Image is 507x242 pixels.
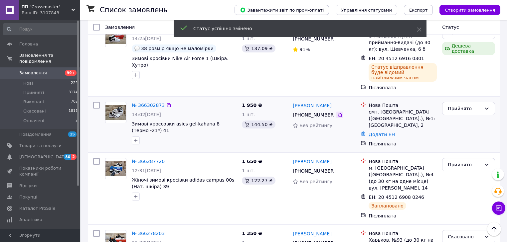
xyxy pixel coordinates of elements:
[291,110,337,120] div: [PHONE_NUMBER]
[105,29,126,44] img: Фото товару
[445,8,495,13] span: Створити замовлення
[433,7,500,12] a: Створити замовлення
[132,159,165,164] a: № 366287720
[23,118,44,124] span: Оплачені
[242,231,262,236] span: 1 350 ₴
[336,5,397,15] button: Управління статусами
[132,56,229,68] a: Зимові кросівки Nike Air Force 1 (Шкіра. Хутро)
[293,102,331,109] a: [PERSON_NAME]
[240,7,324,13] span: Завантажити звіт по пром-оплаті
[369,165,437,191] div: м. [GEOGRAPHIC_DATA] ([GEOGRAPHIC_DATA].), №4 (до 30 кг на одне місце) вул. [PERSON_NAME], 14
[242,103,262,108] span: 1 950 ₴
[65,70,77,76] span: 99+
[141,46,214,51] span: 38 розмір якщо не маломірки
[19,194,37,200] span: Покупці
[369,230,437,237] div: Нова Пошта
[69,108,78,114] span: 1811
[369,158,437,165] div: Нова Пошта
[19,217,42,223] span: Аналітика
[442,25,459,30] span: Статус
[299,123,332,128] span: Без рейтингу
[487,222,501,236] button: Наверх
[76,118,78,124] span: 2
[132,121,220,133] a: Зимові кроссовки asics gel-kahana 8 (Термо -21*) 41
[369,109,437,128] div: смт. [GEOGRAPHIC_DATA] ([GEOGRAPHIC_DATA].), №1: [GEOGRAPHIC_DATA], 2
[369,212,437,219] div: Післяплата
[64,154,71,160] span: 80
[492,202,505,215] button: Чат з покупцем
[134,46,140,51] img: :speech_balloon:
[293,158,331,165] a: [PERSON_NAME]
[19,41,38,47] span: Головна
[242,168,255,173] span: 1 шт.
[68,131,77,137] span: 15
[369,202,406,210] div: Заплановано
[19,205,55,211] span: Каталог ProSale
[448,161,481,168] div: Прийнято
[193,25,400,32] div: Статус успішно змінено
[341,8,392,13] span: Управління статусами
[369,140,437,147] div: Післяплата
[105,161,126,177] img: Фото товару
[369,84,437,91] div: Післяплата
[19,70,47,76] span: Замовлення
[293,230,331,237] a: [PERSON_NAME]
[19,52,80,64] span: Замовлення та повідомлення
[242,112,255,117] span: 1 шт.
[369,56,424,61] span: ЕН: 20 4512 6916 0301
[404,5,433,15] button: Експорт
[448,233,481,240] div: Скасовано
[105,102,126,123] a: Фото товару
[242,44,275,52] div: 137.09 ₴
[19,228,62,240] span: Управління сайтом
[291,34,337,43] div: [PHONE_NUMBER]
[242,121,275,128] div: 144.50 ₴
[369,63,437,82] div: Статус відправлення буде відомий найближчим часом
[291,166,337,176] div: [PHONE_NUMBER]
[132,112,161,117] span: 14:02[DATE]
[299,179,332,184] span: Без рейтингу
[105,105,126,121] img: Фото товару
[369,195,424,200] span: ЕН: 20 4512 6908 0246
[448,105,481,112] div: Прийнято
[71,80,78,86] span: 229
[369,132,395,137] a: Додати ЕН
[19,154,69,160] span: [DEMOGRAPHIC_DATA]
[132,103,165,108] a: № 366302873
[105,158,126,179] a: Фото товару
[22,10,80,16] div: Ваш ID: 3107843
[105,26,126,47] a: Фото товару
[69,90,78,96] span: 3174
[19,143,62,149] span: Товари та послуги
[132,177,234,189] a: Жіночі зимові кросівки adidas campus 00s (Нат. шкіра) 39
[22,4,72,10] span: ПП "Crossmaster"
[19,131,52,137] span: Повідомлення
[19,165,62,177] span: Показники роботи компанії
[369,102,437,109] div: Нова Пошта
[23,99,44,105] span: Виконані
[132,36,161,41] span: 14:25[DATE]
[242,177,275,185] div: 122.27 ₴
[442,42,495,55] div: Дешева доставка
[3,23,79,35] input: Пошук
[369,33,437,52] div: с. Нехайки, Пункт приймання-видачі (до 30 кг): вул. Шевченка, 6 б
[23,108,46,114] span: Скасовані
[19,183,37,189] span: Відгуки
[100,6,167,14] h1: Список замовлень
[23,80,33,86] span: Нові
[71,154,77,160] span: 2
[235,5,329,15] button: Завантажити звіт по пром-оплаті
[242,159,262,164] span: 1 650 ₴
[132,168,161,173] span: 12:31[DATE]
[439,5,500,15] button: Створити замовлення
[105,25,135,30] span: Замовлення
[23,90,44,96] span: Прийняті
[132,231,165,236] a: № 366278203
[409,8,428,13] span: Експорт
[71,99,78,105] span: 702
[299,47,310,52] span: 91%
